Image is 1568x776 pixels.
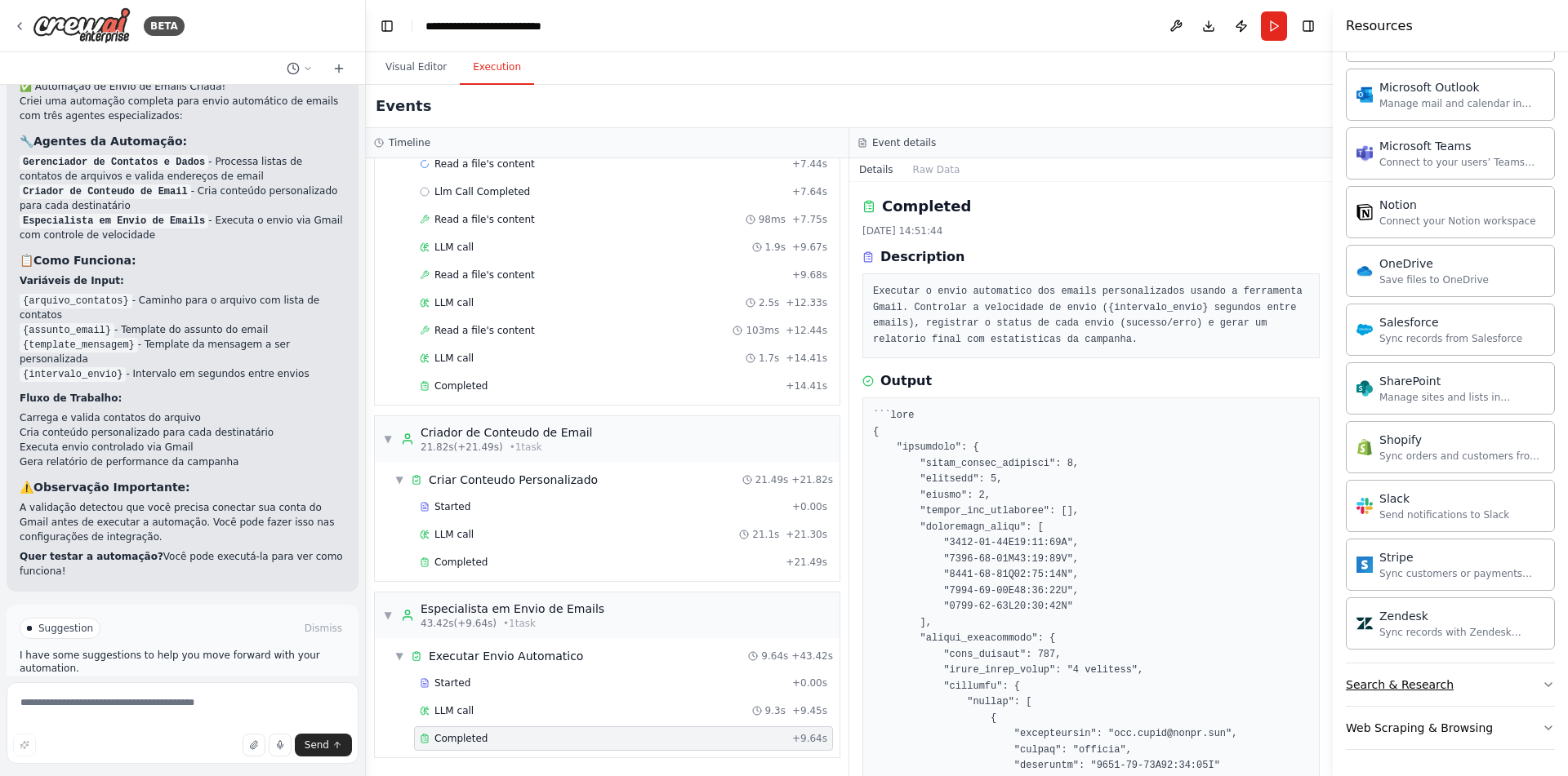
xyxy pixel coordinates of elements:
li: - Executa o envio via Gmail com controle de velocidade [20,213,345,242]
button: Execution [460,51,534,85]
span: 21.1s [752,528,779,541]
strong: Variáveis de Input: [20,275,124,286]
span: 9.64s [761,650,788,663]
span: Llm Call Completed [434,185,530,198]
span: ▼ [394,473,404,486]
div: Criador de Conteudo de Email [421,424,593,441]
button: Upload files [243,734,265,756]
span: + 21.49s [786,556,827,569]
div: Sync records from Salesforce [1379,332,1522,345]
div: Zendesk [1379,608,1544,624]
img: Microsoft Teams [1356,145,1373,162]
span: 1.9s [765,241,786,254]
li: - Intervalo em segundos entre envios [20,366,345,381]
button: Details [849,158,903,181]
span: + 12.33s [786,296,827,309]
img: Notion [1356,204,1373,220]
span: • 1 task [503,617,536,630]
code: Gerenciador de Contatos e Dados [20,155,208,170]
div: Especialista em Envio de Emails [421,601,604,617]
h3: 📋 [20,252,345,268]
div: Microsoft Teams [1379,138,1544,154]
strong: Quer testar a automação? [20,551,163,562]
pre: Executar o envio automatico dos emails personalizados usando a ferramenta Gmail. Controlar a velo... [873,284,1309,348]
img: Shopify [1356,439,1373,455]
span: + 43.42s [791,650,833,663]
span: Suggestion [38,622,93,635]
span: Criar Conteudo Personalizado [429,472,598,488]
li: Cria conteúdo personalizado para cada destinatário [20,425,345,440]
button: Visual Editor [372,51,460,85]
span: 9.3s [765,704,786,717]
img: Logo [33,7,131,44]
div: Salesforce [1379,314,1522,330]
p: A validação detectou que você precisa conectar sua conta do Gmail antes de executar a automação. ... [20,500,345,544]
h3: Timeline [389,136,430,149]
strong: Agentes da Automação: [33,135,187,148]
span: + 7.64s [792,185,827,198]
h3: Description [880,247,964,267]
li: Gera relatório de performance da campanha [20,455,345,469]
span: + 21.82s [791,473,833,486]
span: + 0.00s [792,500,827,513]
h2: ✅ Automação de Envio de Emails Criada! [20,79,345,94]
div: Save files to OneDrive [1379,273,1489,286]
span: LLM call [434,704,474,717]
button: Start a new chat [326,59,352,78]
button: Switch to previous chat [280,59,319,78]
li: - Template da mensagem a ser personalizada [20,337,345,366]
img: Stripe [1356,557,1373,573]
div: Connect to your users’ Teams workspaces [1379,156,1544,169]
button: Dismiss [301,620,345,636]
span: + 7.44s [792,157,827,171]
div: Sync customers or payments from Stripe [1379,567,1544,580]
li: - Processa listas de contatos de arquivos e valida endereços de email [20,154,345,184]
h2: Events [376,95,431,118]
strong: Fluxo de Trabalho: [20,392,122,404]
button: Hide left sidebar [376,15,399,38]
code: {assunto_email} [20,323,114,338]
span: + 7.75s [792,213,827,226]
div: Sync orders and customers from Shopify [1379,450,1544,463]
h3: Output [880,371,932,391]
span: LLM call [434,528,474,541]
button: Search & Research [1346,663,1555,706]
div: Slack [1379,490,1509,507]
span: ▼ [383,609,393,622]
code: Criador de Conteudo de Email [20,184,191,199]
div: Send notifications to Slack [1379,508,1509,521]
span: 98ms [759,213,786,226]
span: Send [305,738,329,752]
strong: Como Funciona: [33,254,136,267]
span: + 12.44s [786,324,827,337]
span: LLM call [434,241,474,254]
span: 1.7s [759,352,779,365]
div: Manage sites and lists in SharePoint [1379,391,1544,404]
li: Carrega e valida contatos do arquivo [20,410,345,425]
h3: Event details [872,136,936,149]
span: + 9.45s [792,704,827,717]
span: 21.82s (+21.49s) [421,441,503,454]
button: Raw Data [903,158,970,181]
span: + 14.41s [786,352,827,365]
span: + 21.30s [786,528,827,541]
span: + 0.00s [792,676,827,690]
h3: ⚠️ [20,479,345,495]
button: Hide right sidebar [1297,15,1320,38]
p: I have some suggestions to help you move forward with your automation. [20,649,345,675]
div: Web Scraping & Browsing [1346,720,1493,736]
span: Completed [434,556,488,569]
div: Microsoft Outlook [1379,79,1544,95]
span: + 9.67s [792,241,827,254]
div: Notion [1379,197,1536,213]
code: {arquivo_contatos} [20,294,132,308]
code: {template_mensagem} [20,338,138,353]
div: Connect your Notion workspace [1379,215,1536,228]
span: + 9.68s [792,268,827,282]
span: ▼ [394,650,404,663]
p: Criei uma automação completa para envio automático de emails com três agentes especializados: [20,94,345,123]
h3: 🔧 [20,133,345,149]
li: - Caminho para o arquivo com lista de contatos [20,293,345,322]
img: OneDrive [1356,263,1373,279]
div: Stripe [1379,549,1544,565]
